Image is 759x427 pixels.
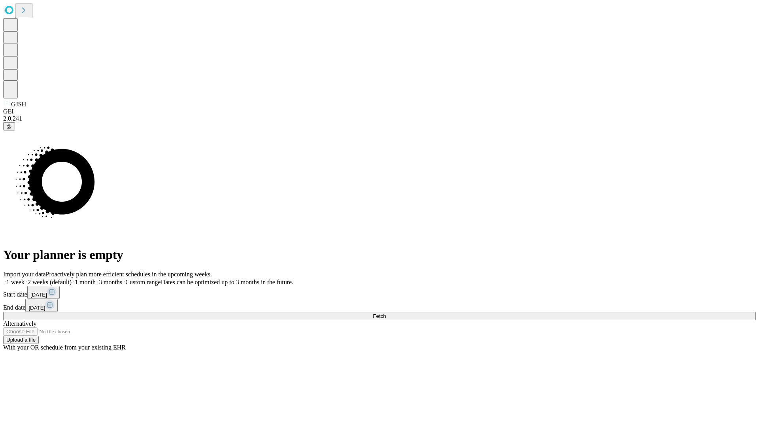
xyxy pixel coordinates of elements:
button: Upload a file [3,336,39,344]
span: 1 month [75,279,96,285]
span: Custom range [125,279,160,285]
h1: Your planner is empty [3,248,756,262]
span: [DATE] [28,305,45,311]
button: [DATE] [27,286,60,299]
span: [DATE] [30,292,47,298]
div: GEI [3,108,756,115]
button: @ [3,122,15,130]
span: With your OR schedule from your existing EHR [3,344,126,351]
span: Dates can be optimized up to 3 months in the future. [161,279,293,285]
span: 2 weeks (default) [28,279,72,285]
div: End date [3,299,756,312]
div: 2.0.241 [3,115,756,122]
span: Import your data [3,271,46,278]
span: 3 months [99,279,122,285]
span: Alternatively [3,320,36,327]
span: Proactively plan more efficient schedules in the upcoming weeks. [46,271,212,278]
span: Fetch [373,313,386,319]
span: GJSH [11,101,26,108]
span: 1 week [6,279,25,285]
button: [DATE] [25,299,58,312]
div: Start date [3,286,756,299]
button: Fetch [3,312,756,320]
span: @ [6,123,12,129]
